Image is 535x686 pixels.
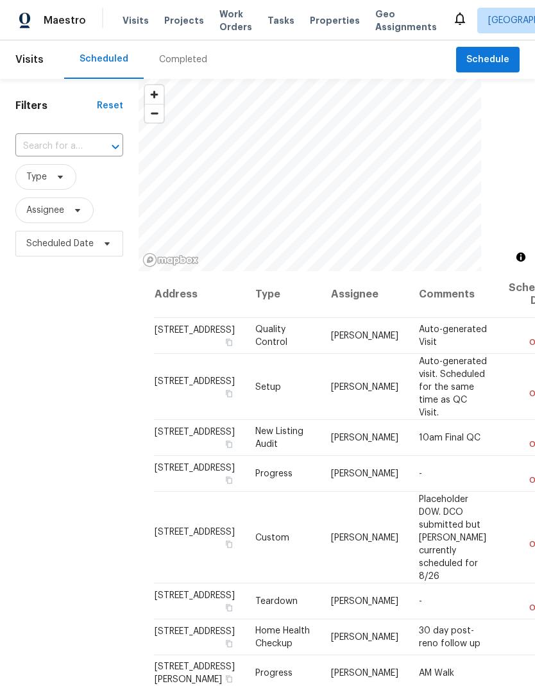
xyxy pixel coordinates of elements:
th: Address [154,271,245,318]
span: [STREET_ADDRESS] [155,591,235,600]
span: Assignee [26,204,64,217]
span: [PERSON_NAME] [331,469,398,478]
span: Progress [255,469,293,478]
span: [STREET_ADDRESS] [155,326,235,335]
button: Copy Address [223,638,235,649]
span: [PERSON_NAME] [331,331,398,340]
button: Copy Address [223,439,235,450]
div: Completed [159,53,207,66]
span: [PERSON_NAME] [331,669,398,678]
button: Copy Address [223,474,235,486]
span: New Listing Audit [255,427,303,449]
button: Schedule [456,47,520,73]
th: Type [245,271,321,318]
th: Assignee [321,271,409,318]
span: Work Orders [219,8,252,33]
span: Auto-generated Visit [419,325,487,347]
span: [STREET_ADDRESS] [155,627,235,636]
span: Placeholder D0W. DCO submitted but [PERSON_NAME] currently scheduled for 8/26 [419,494,486,580]
span: Type [26,171,47,183]
span: Setup [255,382,281,391]
button: Open [106,138,124,156]
span: AM Walk [419,669,454,678]
div: Scheduled [80,53,128,65]
span: [STREET_ADDRESS] [155,376,235,385]
span: [STREET_ADDRESS] [155,464,235,473]
h1: Filters [15,99,97,112]
span: [PERSON_NAME] [331,433,398,442]
span: Visits [15,46,44,74]
span: [PERSON_NAME] [331,633,398,642]
span: Custom [255,533,289,542]
th: Comments [409,271,498,318]
span: [PERSON_NAME] [331,533,398,542]
button: Copy Address [223,538,235,549]
button: Copy Address [223,602,235,614]
canvas: Map [139,79,481,271]
span: Home Health Checkup [255,626,310,648]
span: Projects [164,14,204,27]
div: Reset [97,99,123,112]
span: Quality Control [255,325,287,347]
button: Zoom out [145,104,164,122]
span: [STREET_ADDRESS] [155,527,235,536]
button: Copy Address [223,387,235,399]
span: Schedule [466,52,509,68]
span: Scheduled Date [26,237,94,250]
input: Search for an address... [15,137,87,156]
span: [PERSON_NAME] [331,597,398,606]
span: Properties [310,14,360,27]
span: Maestro [44,14,86,27]
span: Tasks [267,16,294,25]
button: Zoom in [145,85,164,104]
span: Visits [123,14,149,27]
button: Copy Address [223,337,235,348]
span: Auto-generated visit. Scheduled for the same time as QC Visit. [419,356,487,417]
span: [STREET_ADDRESS] [155,428,235,437]
a: Mapbox homepage [142,253,199,267]
span: 10am Final QC [419,433,480,442]
span: [PERSON_NAME] [331,382,398,391]
span: Toggle attribution [517,250,525,264]
span: [STREET_ADDRESS][PERSON_NAME] [155,662,235,684]
span: - [419,597,422,606]
span: Teardown [255,597,298,606]
span: 30 day post-reno follow up [419,626,480,648]
button: Toggle attribution [513,249,529,265]
span: Progress [255,669,293,678]
button: Copy Address [223,673,235,685]
span: - [419,469,422,478]
span: Geo Assignments [375,8,437,33]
